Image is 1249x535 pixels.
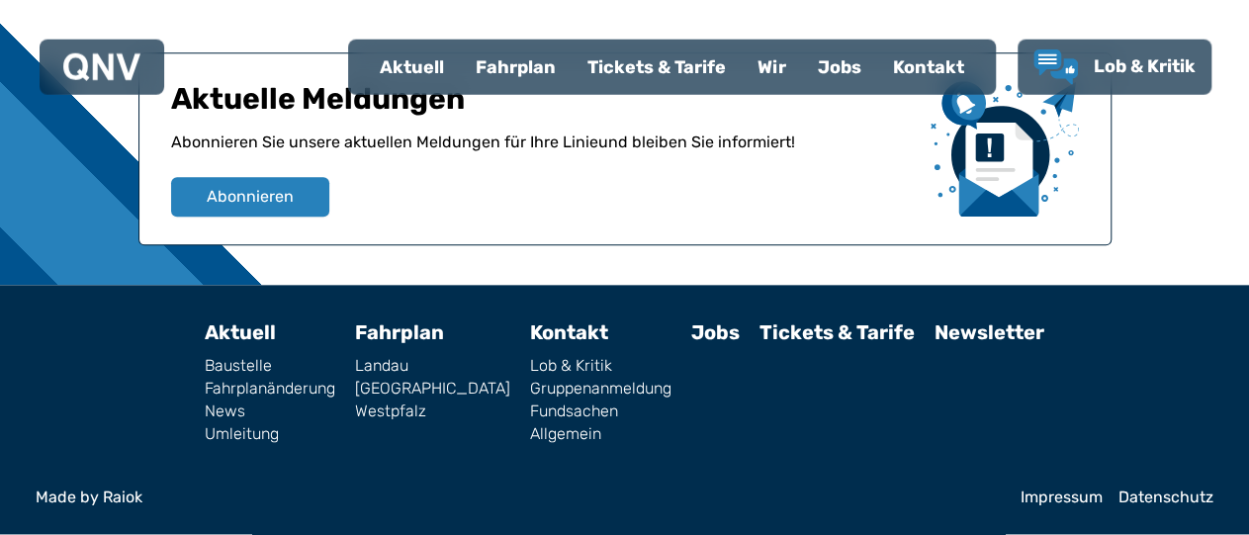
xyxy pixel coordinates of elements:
[205,321,276,345] a: Aktuell
[1021,490,1103,506] a: Impressum
[530,321,608,345] a: Kontakt
[572,42,742,93] a: Tickets & Tarife
[931,82,1079,218] img: newsletter
[171,132,915,178] p: Abonnieren Sie unsere aktuellen Meldungen für Ihre Linie und bleiben Sie informiert!
[877,42,980,93] a: Kontakt
[171,82,915,132] h1: Aktuelle Meldungen
[691,321,740,345] a: Jobs
[1094,55,1196,77] span: Lob & Kritik
[802,42,877,93] a: Jobs
[205,427,335,443] a: Umleitung
[63,53,140,81] img: QNV Logo
[355,382,510,398] a: [GEOGRAPHIC_DATA]
[460,42,572,93] a: Fahrplan
[205,404,335,420] a: News
[530,427,671,443] a: Allgemein
[530,382,671,398] a: Gruppenanmeldung
[742,42,802,93] a: Wir
[759,321,915,345] a: Tickets & Tarife
[1118,490,1213,506] a: Datenschutz
[36,490,1005,506] a: Made by Raiok
[935,321,1044,345] a: Newsletter
[530,359,671,375] a: Lob & Kritik
[355,404,510,420] a: Westpfalz
[205,382,335,398] a: Fahrplanänderung
[364,42,460,93] a: Aktuell
[355,359,510,375] a: Landau
[171,178,329,218] button: Abonnieren
[1033,49,1196,85] a: Lob & Kritik
[63,47,140,87] a: QNV Logo
[205,359,335,375] a: Baustelle
[207,186,294,210] span: Abonnieren
[530,404,671,420] a: Fundsachen
[355,321,444,345] a: Fahrplan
